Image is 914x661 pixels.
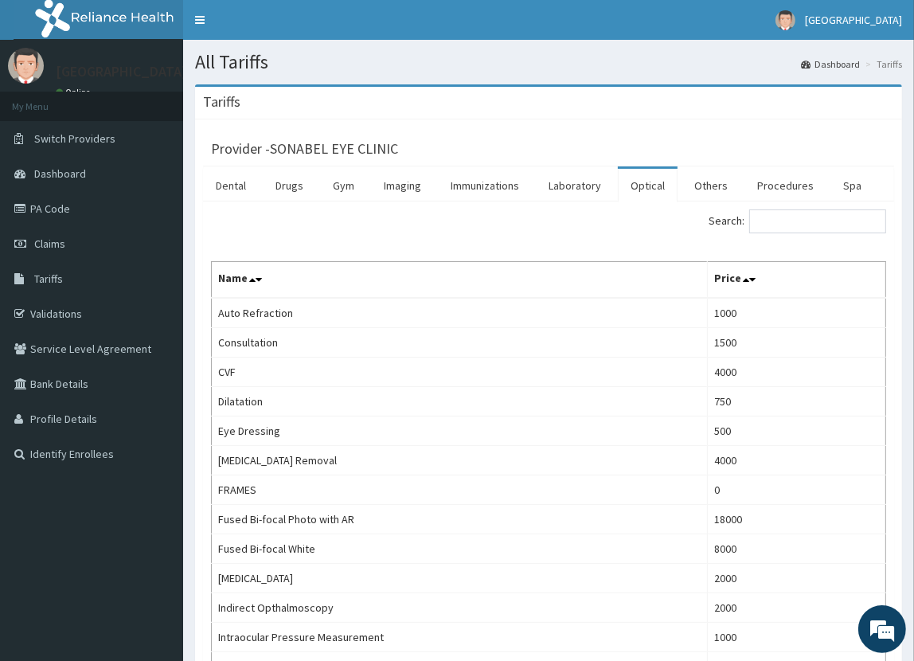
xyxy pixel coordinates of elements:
a: Laboratory [536,169,614,202]
input: Search: [749,209,886,233]
span: [GEOGRAPHIC_DATA] [805,13,902,27]
td: 18000 [707,505,885,534]
span: Tariffs [34,272,63,286]
td: 4000 [707,446,885,475]
td: [MEDICAL_DATA] [212,564,708,593]
a: Spa [830,169,874,202]
td: 1500 [707,328,885,358]
a: Dashboard [801,57,860,71]
td: [MEDICAL_DATA] Removal [212,446,708,475]
td: Intraocular Pressure Measurement [212,623,708,652]
a: Procedures [744,169,826,202]
a: Gym [320,169,367,202]
th: Price [707,262,885,299]
td: 1000 [707,298,885,328]
td: Dilatation [212,387,708,417]
td: 2000 [707,564,885,593]
th: Name [212,262,708,299]
img: User Image [775,10,795,30]
td: 1000 [707,623,885,652]
td: 8000 [707,534,885,564]
a: Online [56,87,94,98]
a: Others [682,169,740,202]
p: [GEOGRAPHIC_DATA] [56,65,187,79]
a: Dental [203,169,259,202]
span: Switch Providers [34,131,115,146]
td: Auto Refraction [212,298,708,328]
td: 2000 [707,593,885,623]
label: Search: [709,209,886,233]
td: 0 [707,475,885,505]
a: Imaging [371,169,434,202]
td: FRAMES [212,475,708,505]
td: Indirect Opthalmoscopy [212,593,708,623]
span: Claims [34,237,65,251]
h3: Tariffs [203,95,240,109]
td: Fused Bi-focal White [212,534,708,564]
td: CVF [212,358,708,387]
td: Consultation [212,328,708,358]
li: Tariffs [861,57,902,71]
a: Optical [618,169,678,202]
td: 4000 [707,358,885,387]
h3: Provider - SONABEL EYE CLINIC [211,142,398,156]
a: Immunizations [438,169,532,202]
td: Fused Bi-focal Photo with AR [212,505,708,534]
td: 750 [707,387,885,417]
img: User Image [8,48,44,84]
td: 500 [707,417,885,446]
a: Drugs [263,169,316,202]
td: Eye Dressing [212,417,708,446]
span: Dashboard [34,166,86,181]
h1: All Tariffs [195,52,902,72]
